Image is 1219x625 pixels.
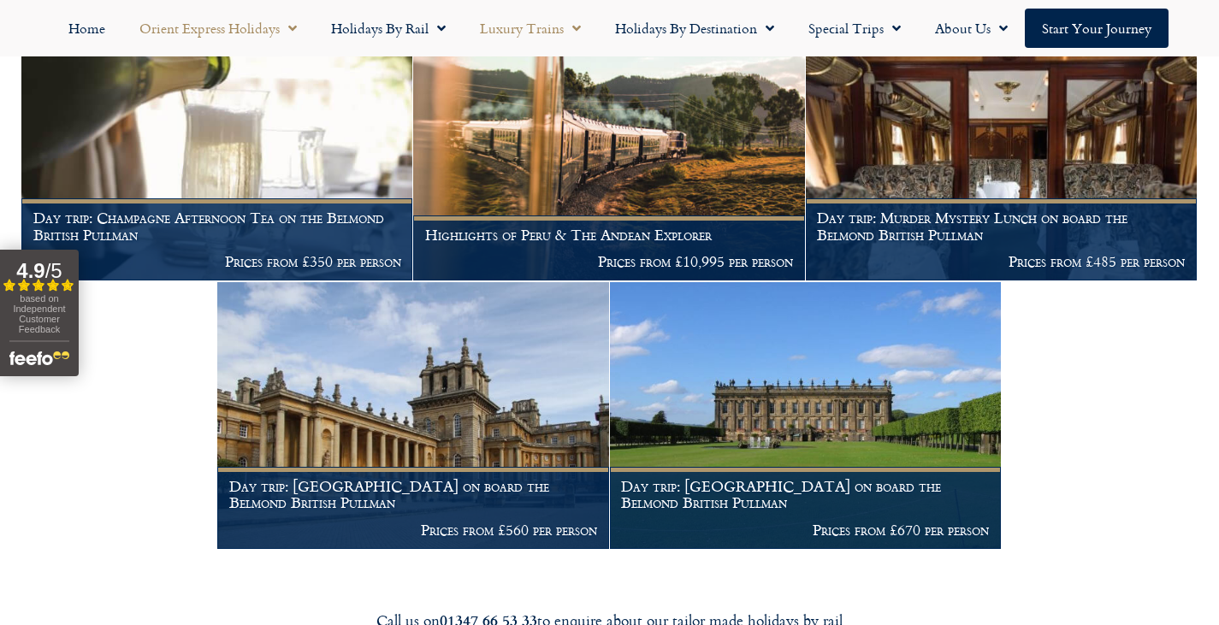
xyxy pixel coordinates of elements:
[9,9,1210,48] nav: Menu
[21,15,413,282] a: Day trip: Champagne Afternoon Tea on the Belmond British Pullman Prices from £350 per person
[33,253,401,270] p: Prices from £350 per person
[463,9,598,48] a: Luxury Trains
[610,282,1002,550] a: Day trip: [GEOGRAPHIC_DATA] on board the Belmond British Pullman Prices from £670 per person
[806,15,1198,282] a: Day trip: Murder Mystery Lunch on board the Belmond British Pullman Prices from £485 per person
[621,522,989,539] p: Prices from £670 per person
[425,253,793,270] p: Prices from £10,995 per person
[229,478,597,511] h1: Day trip: [GEOGRAPHIC_DATA] on board the Belmond British Pullman
[229,522,597,539] p: Prices from £560 per person
[817,209,1185,243] h1: Day trip: Murder Mystery Lunch on board the Belmond British Pullman
[918,9,1025,48] a: About Us
[413,15,805,282] a: Highlights of Peru & The Andean Explorer Prices from £10,995 per person
[621,478,989,511] h1: Day trip: [GEOGRAPHIC_DATA] on board the Belmond British Pullman
[51,9,122,48] a: Home
[425,227,793,244] h1: Highlights of Peru & The Andean Explorer
[122,9,314,48] a: Orient Express Holidays
[314,9,463,48] a: Holidays by Rail
[598,9,791,48] a: Holidays by Destination
[791,9,918,48] a: Special Trips
[33,209,401,243] h1: Day trip: Champagne Afternoon Tea on the Belmond British Pullman
[217,282,609,550] a: Day trip: [GEOGRAPHIC_DATA] on board the Belmond British Pullman Prices from £560 per person
[817,253,1185,270] p: Prices from £485 per person
[1025,9,1169,48] a: Start your Journey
